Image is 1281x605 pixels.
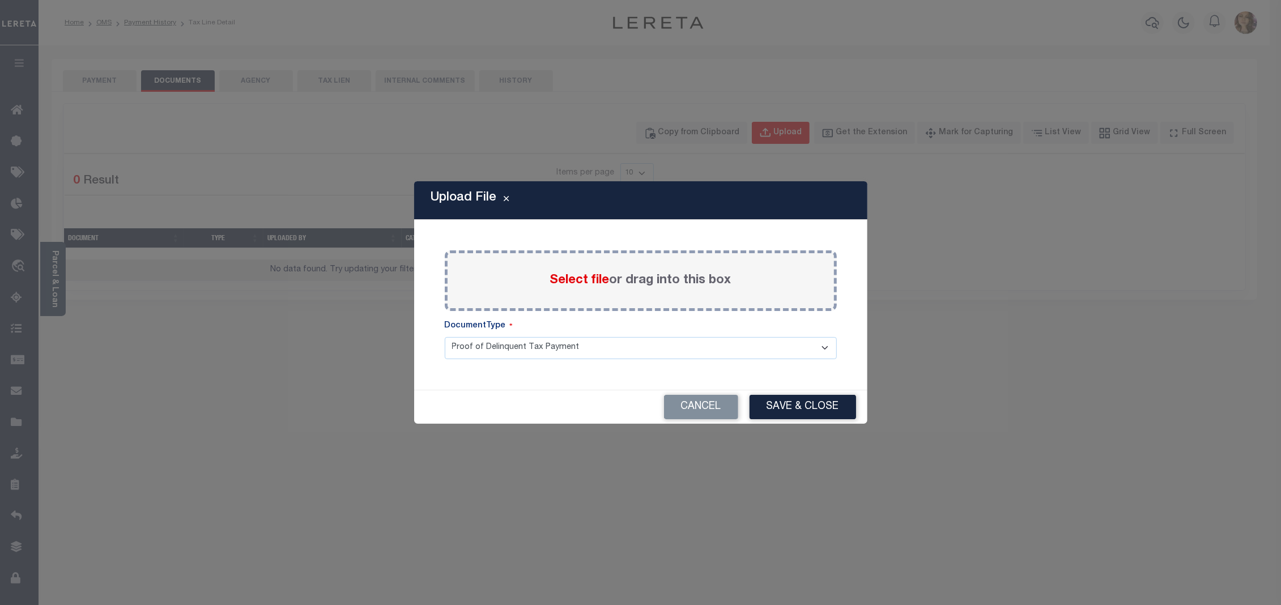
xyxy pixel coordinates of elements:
button: Save & Close [750,395,856,419]
button: Close [497,194,517,207]
button: Cancel [664,395,738,419]
label: DocumentType [445,320,513,333]
label: or drag into this box [550,271,731,290]
h5: Upload File [431,190,497,205]
span: Select file [550,274,610,287]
